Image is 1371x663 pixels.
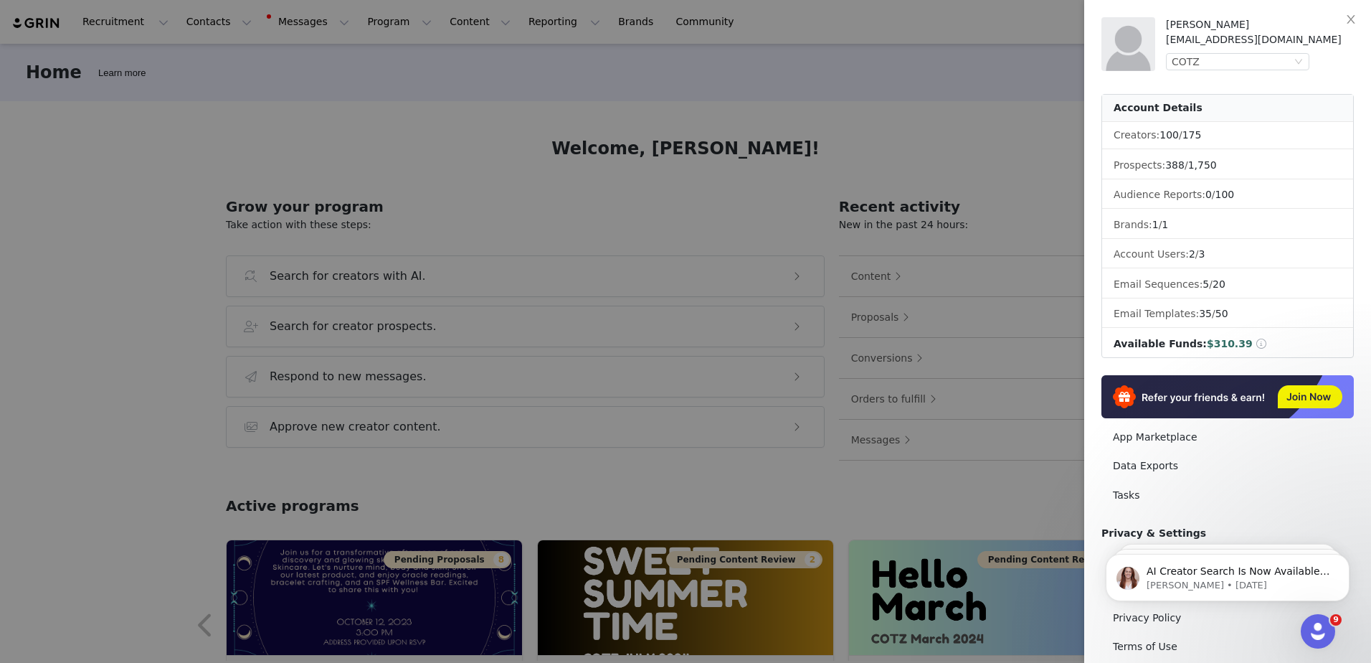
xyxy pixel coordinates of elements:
[1102,182,1353,209] li: Audience Reports: /
[1152,219,1169,230] span: /
[1213,278,1225,290] span: 20
[1101,634,1354,660] a: Terms of Use
[1159,129,1201,141] span: /
[1199,308,1228,319] span: /
[1165,159,1217,171] span: /
[1101,453,1354,479] a: Data Exports
[1114,338,1207,349] span: Available Funds:
[62,42,247,196] span: AI Creator Search Is Now Available to All GRIN Customers! Early users saved 180+ hours, added 400...
[1101,375,1354,418] img: Refer & Earn
[1199,248,1205,260] span: 3
[1189,248,1195,260] span: 2
[1102,241,1353,268] li: Account Users:
[1102,212,1353,239] li: Brands:
[1202,278,1209,290] span: 5
[1102,122,1353,149] li: Creators:
[1102,95,1353,122] div: Account Details
[1215,189,1235,200] span: 100
[1102,152,1353,179] li: Prospects:
[1199,308,1212,319] span: 35
[1159,129,1179,141] span: 100
[1330,614,1342,626] span: 9
[1101,17,1155,71] img: placeholder-profile.jpg
[1189,248,1205,260] span: /
[1202,278,1225,290] span: /
[1102,271,1353,298] li: Email Sequences:
[1102,301,1353,328] li: Email Templates:
[1166,17,1354,32] div: [PERSON_NAME]
[1162,219,1168,230] span: 1
[62,55,247,68] p: Message from Emily, sent 14w ago
[1166,32,1354,47] div: [EMAIL_ADDRESS][DOMAIN_NAME]
[1165,159,1185,171] span: 388
[1205,189,1212,200] span: 0
[1101,482,1354,509] a: Tasks
[1101,424,1354,451] a: App Marketplace
[1152,219,1159,230] span: 1
[1084,524,1371,624] iframe: Intercom notifications message
[1182,129,1202,141] span: 175
[1207,338,1253,349] span: $310.39
[1301,614,1335,649] iframe: Intercom live chat
[1215,308,1228,319] span: 50
[1345,14,1357,25] i: icon: close
[1188,159,1217,171] span: 1,750
[1294,57,1303,67] i: icon: down
[1172,54,1200,70] div: COTZ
